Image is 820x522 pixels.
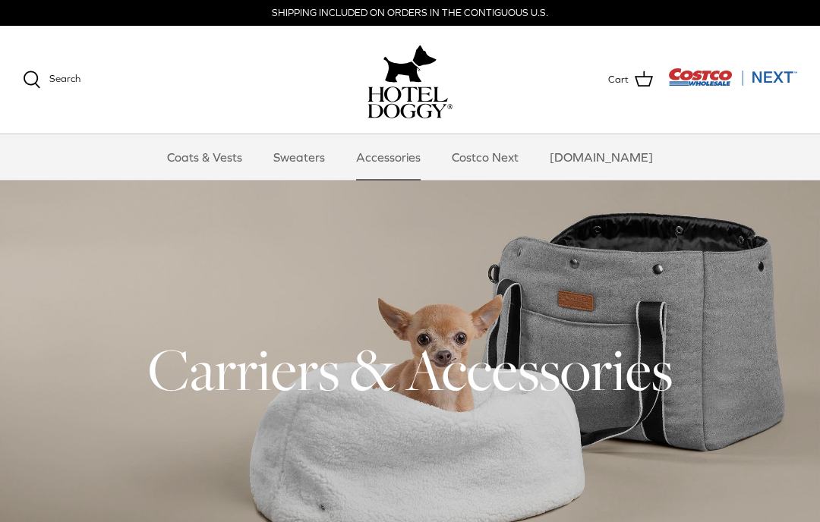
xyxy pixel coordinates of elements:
[367,86,453,118] img: hoteldoggycom
[23,332,797,407] h1: Carriers & Accessories
[23,71,80,89] a: Search
[383,41,437,86] img: hoteldoggy.com
[668,77,797,89] a: Visit Costco Next
[153,134,256,180] a: Coats & Vests
[608,70,653,90] a: Cart
[668,68,797,86] img: Costco Next
[438,134,532,180] a: Costco Next
[49,73,80,84] span: Search
[342,134,434,180] a: Accessories
[608,72,629,88] span: Cart
[260,134,339,180] a: Sweaters
[367,41,453,118] a: hoteldoggy.com hoteldoggycom
[536,134,667,180] a: [DOMAIN_NAME]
